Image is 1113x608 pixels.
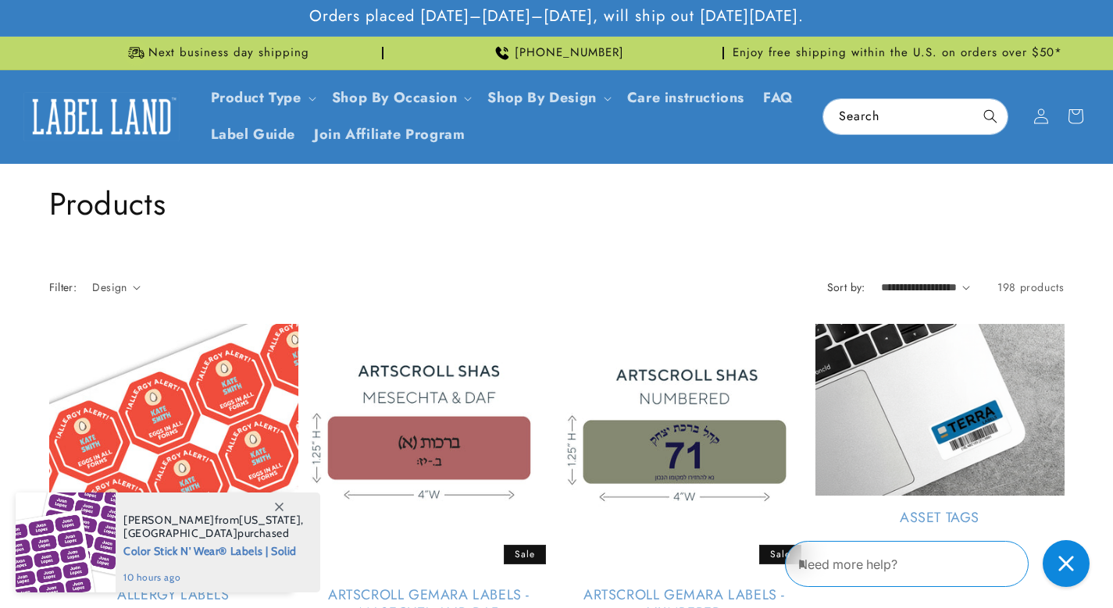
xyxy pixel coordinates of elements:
a: FAQ [754,80,803,116]
a: Label Guide [202,116,305,153]
div: Announcement [49,37,383,69]
a: Join Affiliate Program [305,116,474,153]
summary: Shop By Design [478,80,617,116]
span: [PERSON_NAME] [123,513,215,527]
button: Search [973,99,1008,133]
span: [US_STATE] [239,513,301,527]
span: Orders placed [DATE]–[DATE]–[DATE], will ship out [DATE][DATE]. [309,6,804,27]
h2: Filter: [49,279,77,296]
a: Product Type [211,87,301,108]
span: 10 hours ago [123,571,304,585]
label: Sort by: [827,279,865,295]
img: Label Land [23,92,180,140]
a: Asset Tags [815,509,1065,527]
div: Announcement [390,37,724,69]
span: Shop By Occasion [332,89,458,107]
span: FAQ [763,89,794,107]
span: [GEOGRAPHIC_DATA] [123,526,237,540]
span: Enjoy free shipping within the U.S. on orders over $50* [733,45,1062,61]
summary: Shop By Occasion [323,80,479,116]
span: Care instructions [627,89,744,107]
iframe: Gorgias Floating Chat [785,535,1097,592]
span: from , purchased [123,514,304,540]
h1: Products [49,183,1065,224]
span: Next business day shipping [148,45,309,61]
summary: Design (0 selected) [92,279,141,296]
a: Shop By Design [487,87,596,108]
div: Announcement [730,37,1065,69]
span: Label Guide [211,126,296,144]
span: Color Stick N' Wear® Labels | Solid [123,540,304,560]
a: Allergy Labels [49,586,298,604]
summary: Product Type [202,80,323,116]
span: 198 products [997,279,1064,295]
span: Join Affiliate Program [314,126,465,144]
span: Design [92,279,127,295]
a: Label Land [18,87,186,147]
span: [PHONE_NUMBER] [515,45,624,61]
a: Care instructions [618,80,754,116]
